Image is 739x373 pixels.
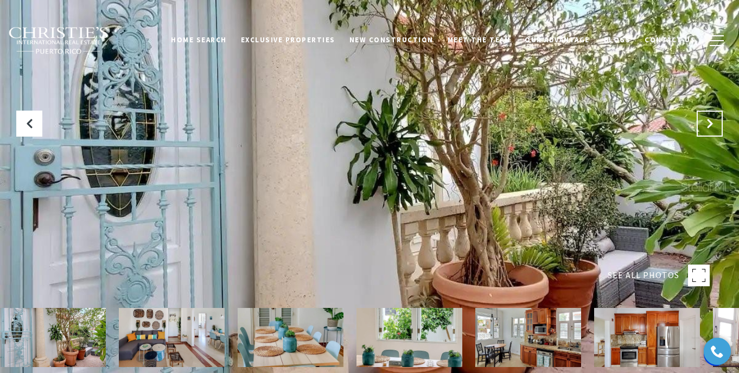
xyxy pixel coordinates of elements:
[238,308,343,367] img: 11 SANTA ANA STREET
[597,30,638,50] a: Blogs
[594,308,700,367] img: 11 SANTA ANA STREET
[518,30,597,50] a: Our Advantage
[349,35,434,44] span: New Construction
[342,30,441,50] a: New Construction
[356,308,462,367] img: 11 SANTA ANA STREET
[16,111,42,137] button: Previous Slide
[697,111,723,137] button: Next Slide
[645,35,696,44] span: Contact Us
[608,268,679,282] span: SEE ALL PHOTOS
[164,30,234,50] a: Home Search
[241,35,335,44] span: Exclusive Properties
[475,308,581,367] img: 11 SANTA ANA STREET
[8,27,109,55] img: Christie's International Real Estate black text logo
[441,30,518,50] a: Meet the Team
[119,308,225,367] img: 11 SANTA ANA STREET
[703,25,731,56] button: button
[525,35,590,44] span: Our Advantage
[234,30,342,50] a: Exclusive Properties
[604,35,631,44] span: Blogs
